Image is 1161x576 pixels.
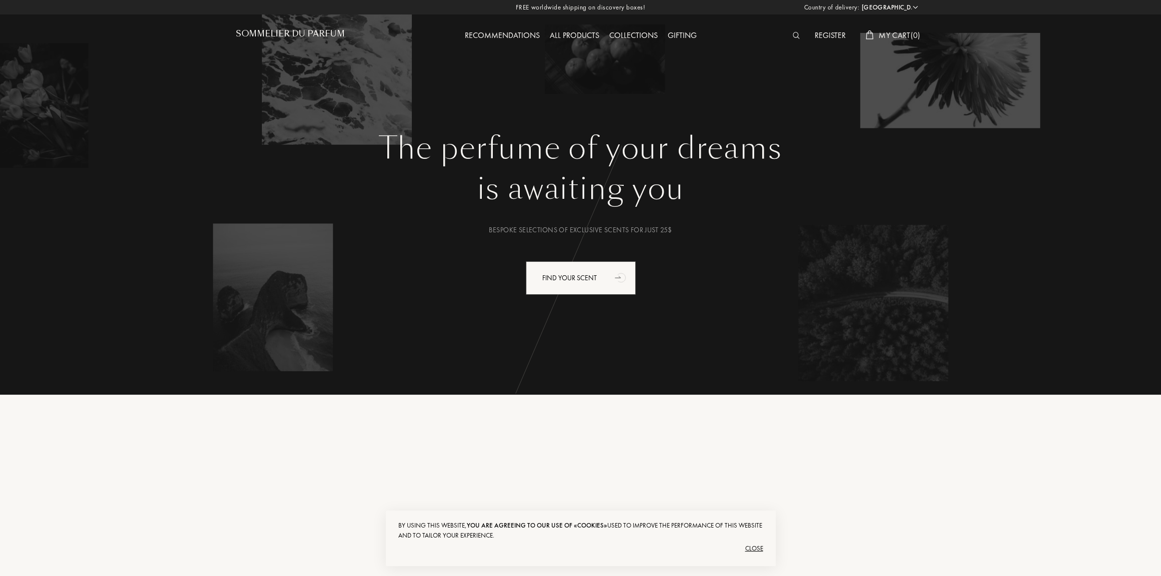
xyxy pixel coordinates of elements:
[611,267,631,287] div: animation
[518,261,643,295] a: Find your scentanimation
[810,30,851,40] a: Register
[604,30,663,40] a: Collections
[526,261,636,295] div: Find your scent
[545,30,604,40] a: All products
[398,541,763,557] div: Close
[243,130,918,166] h1: The perfume of your dreams
[460,30,545,40] a: Recommendations
[663,30,702,40] a: Gifting
[545,29,604,42] div: All products
[663,29,702,42] div: Gifting
[236,29,345,42] a: Sommelier du Parfum
[866,30,874,39] img: cart_white.svg
[460,29,545,42] div: Recommendations
[398,521,763,541] div: By using this website, used to improve the performance of this website and to tailor your experie...
[810,29,851,42] div: Register
[879,30,920,40] span: My Cart ( 0 )
[467,521,607,530] span: you are agreeing to our use of «cookies»
[243,225,918,235] div: Bespoke selections of exclusive scents for just 25$
[804,2,859,12] span: Country of delivery:
[793,32,800,39] img: search_icn_white.svg
[243,166,918,211] div: is awaiting you
[604,29,663,42] div: Collections
[236,29,345,38] h1: Sommelier du Parfum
